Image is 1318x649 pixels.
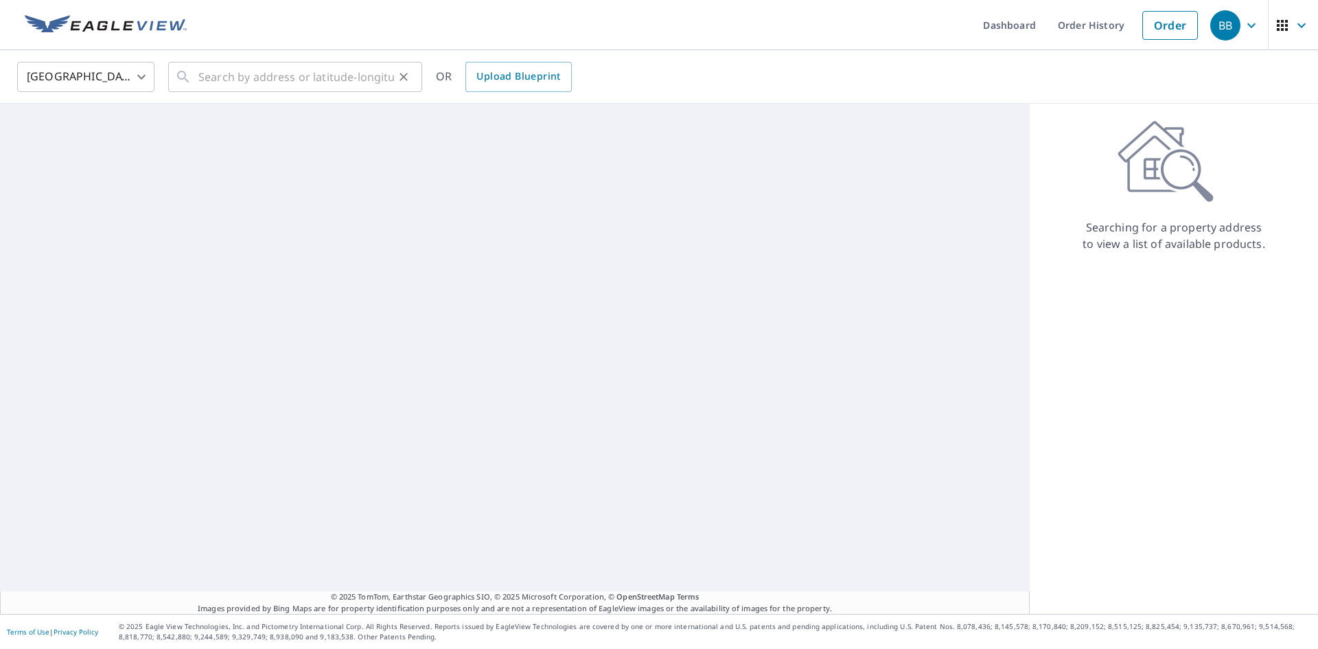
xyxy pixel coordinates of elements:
a: Terms [677,591,700,602]
span: Upload Blueprint [476,68,560,85]
button: Clear [394,67,413,87]
div: OR [436,62,572,92]
a: Upload Blueprint [465,62,571,92]
p: | [7,628,98,636]
a: Privacy Policy [54,627,98,637]
span: © 2025 TomTom, Earthstar Geographics SIO, © 2025 Microsoft Corporation, © [331,591,700,603]
p: Searching for a property address to view a list of available products. [1082,219,1266,252]
a: Order [1142,11,1198,40]
p: © 2025 Eagle View Technologies, Inc. and Pictometry International Corp. All Rights Reserved. Repo... [119,622,1311,642]
div: [GEOGRAPHIC_DATA] [17,58,154,96]
a: OpenStreetMap [616,591,674,602]
a: Terms of Use [7,627,49,637]
img: EV Logo [25,15,187,36]
div: BB [1210,10,1240,41]
input: Search by address or latitude-longitude [198,58,394,96]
